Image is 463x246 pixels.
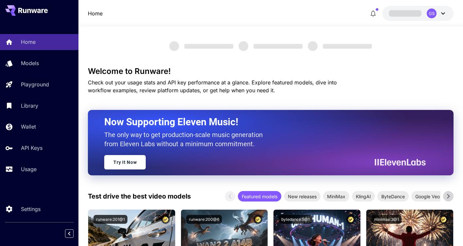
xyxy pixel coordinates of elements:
div: MiniMax [323,191,349,202]
h2: Now Supporting Eleven Music! [104,116,421,128]
p: Wallet [21,123,36,131]
span: KlingAI [352,193,375,200]
div: ByteDance [377,191,409,202]
p: Settings [21,205,41,213]
h3: Welcome to Runware! [88,67,453,76]
div: GS [427,9,437,18]
span: Featured models [238,193,281,200]
span: Check out your usage stats and API key performance at a glance. Explore featured models, dive int... [88,79,337,94]
p: Test drive the best video models [88,191,191,201]
button: Certified Model – Vetted for best performance and includes a commercial license. [439,215,448,224]
button: bytedance:5@1 [279,215,312,224]
button: Certified Model – Vetted for best performance and includes a commercial license. [346,215,355,224]
button: GS [382,6,454,21]
p: API Keys [21,144,42,152]
button: runware:201@1 [93,215,127,224]
button: Collapse sidebar [65,229,74,238]
span: New releases [284,193,321,200]
div: Collapse sidebar [70,228,78,239]
a: Try It Now [104,155,146,169]
p: Library [21,102,38,110]
button: Certified Model – Vetted for best performance and includes a commercial license. [254,215,262,224]
p: Home [21,38,36,46]
nav: breadcrumb [88,9,103,17]
button: minimax:3@1 [372,215,402,224]
button: Certified Model – Vetted for best performance and includes a commercial license. [161,215,170,224]
p: Usage [21,165,37,173]
button: runware:200@6 [186,215,222,224]
span: MiniMax [323,193,349,200]
div: KlingAI [352,191,375,202]
a: Home [88,9,103,17]
div: Featured models [238,191,281,202]
span: ByteDance [377,193,409,200]
p: The only way to get production-scale music generation from Eleven Labs without a minimum commitment. [104,130,268,149]
div: Google Veo [411,191,444,202]
span: Google Veo [411,193,444,200]
div: New releases [284,191,321,202]
p: Models [21,59,39,67]
p: Playground [21,80,49,88]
